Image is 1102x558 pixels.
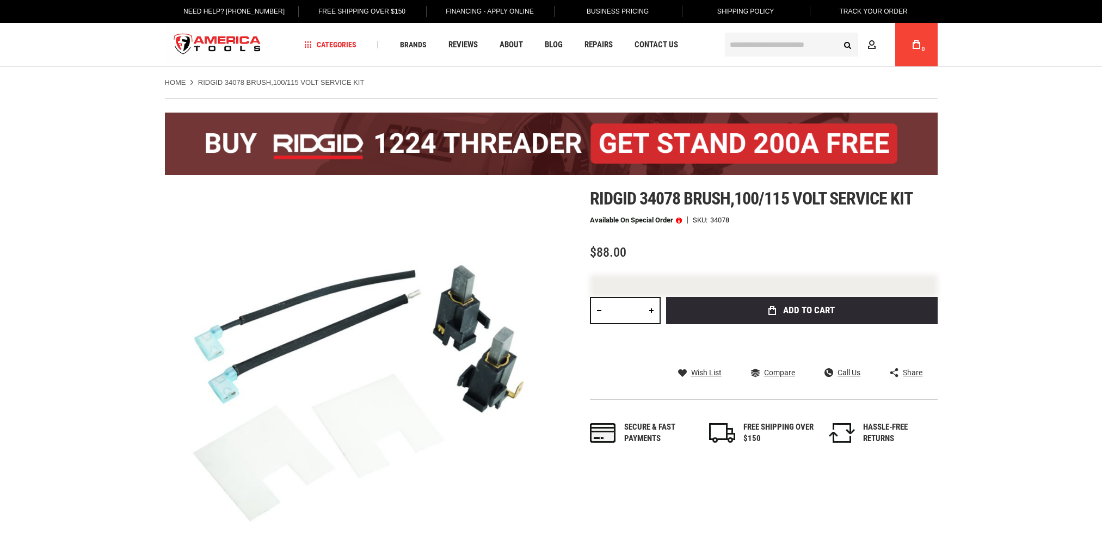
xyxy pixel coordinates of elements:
span: 0 [922,46,925,52]
span: Add to Cart [783,306,835,315]
div: 34078 [710,216,729,224]
span: Categories [304,41,356,48]
a: Blog [540,38,568,52]
a: Call Us [824,368,860,377]
span: Blog [545,41,563,49]
strong: RIDGID 34078 BRUSH,100/115 VOLT SERVICE KIT [198,78,365,86]
a: Wish List [678,368,722,377]
a: Repairs [580,38,618,52]
p: Available on Special Order [590,216,682,224]
span: About [500,41,523,49]
a: Categories [299,38,361,52]
span: Ridgid 34078 brush,100/115 volt service kit [590,188,913,209]
div: HASSLE-FREE RETURNS [863,421,934,445]
a: Brands [395,38,432,52]
img: America Tools [165,24,270,65]
span: Compare [764,369,795,376]
span: Shipping Policy [717,8,774,15]
strong: SKU [693,216,710,224]
button: Add to Cart [666,297,938,324]
a: Contact Us [630,38,683,52]
span: Share [903,369,922,376]
img: returns [829,423,855,443]
span: Wish List [691,369,722,376]
a: Compare [751,368,795,377]
a: 0 [906,23,927,66]
div: FREE SHIPPING OVER $150 [743,421,814,445]
a: Home [165,78,186,88]
span: Reviews [448,41,478,49]
a: About [495,38,528,52]
a: store logo [165,24,270,65]
span: Call Us [838,369,860,376]
div: Secure & fast payments [624,421,695,445]
span: Brands [400,41,427,48]
button: Search [838,34,858,55]
span: Contact Us [635,41,678,49]
img: payments [590,423,616,443]
span: $88.00 [590,245,626,260]
span: Repairs [584,41,613,49]
a: Reviews [444,38,483,52]
img: shipping [709,423,735,443]
img: BOGO: Buy the RIDGID® 1224 Threader (26092), get the 92467 200A Stand FREE! [165,113,938,175]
